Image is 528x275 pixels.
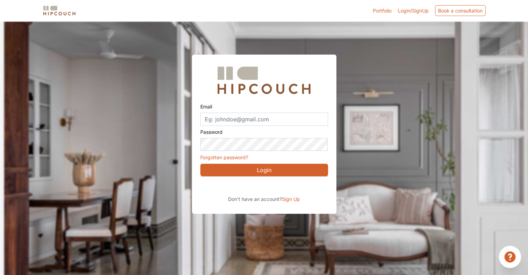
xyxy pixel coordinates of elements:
img: logo-horizontal.svg [42,5,77,17]
span: logo-horizontal.svg [42,3,77,18]
div: Book a consultation [435,5,486,16]
label: Email [200,100,212,113]
button: Login [200,164,328,176]
input: Eg: johndoe@gmail.com [200,113,328,126]
iframe: Sign in with Google Button [197,179,331,194]
span: Login/SignUp [398,8,429,14]
img: Hipcouch Logo [214,63,314,98]
span: Don't have an account? [228,196,282,202]
label: Password [200,126,223,138]
a: Portfolio [373,7,392,14]
span: Sign Up [282,196,300,202]
a: Forgotten password? [200,154,248,160]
